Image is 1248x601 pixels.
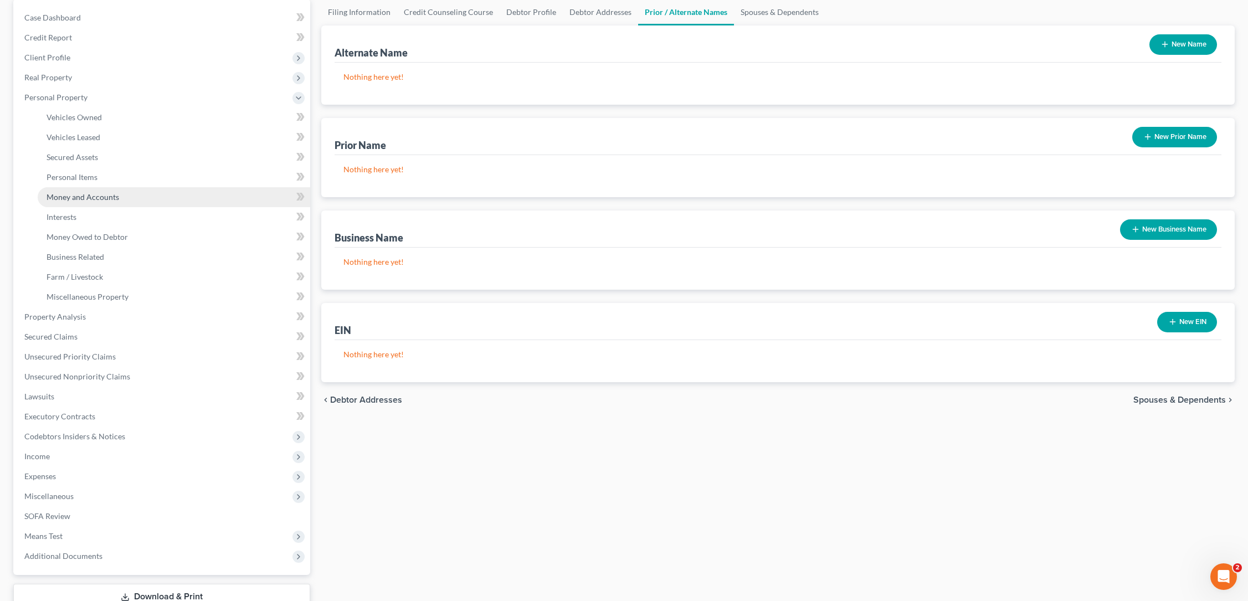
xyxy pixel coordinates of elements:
[47,232,128,242] span: Money Owed to Debtor
[24,53,70,62] span: Client Profile
[38,207,310,227] a: Interests
[24,13,81,22] span: Case Dashboard
[24,372,130,381] span: Unsecured Nonpriority Claims
[47,112,102,122] span: Vehicles Owned
[335,46,408,59] div: Alternate Name
[38,267,310,287] a: Farm / Livestock
[24,471,56,481] span: Expenses
[24,312,86,321] span: Property Analysis
[24,511,70,521] span: SOFA Review
[24,432,125,441] span: Codebtors Insiders & Notices
[343,71,1213,83] p: Nothing here yet!
[24,412,95,421] span: Executory Contracts
[47,272,103,281] span: Farm / Livestock
[38,287,310,307] a: Miscellaneous Property
[38,147,310,167] a: Secured Assets
[1133,395,1235,404] button: Spouses & Dependents chevron_right
[38,187,310,207] a: Money and Accounts
[1233,563,1242,572] span: 2
[24,392,54,401] span: Lawsuits
[16,347,310,367] a: Unsecured Priority Claims
[16,28,310,48] a: Credit Report
[24,332,78,341] span: Secured Claims
[24,551,102,561] span: Additional Documents
[330,395,402,404] span: Debtor Addresses
[343,256,1213,268] p: Nothing here yet!
[321,395,330,404] i: chevron_left
[47,192,119,202] span: Money and Accounts
[47,172,97,182] span: Personal Items
[38,107,310,127] a: Vehicles Owned
[38,167,310,187] a: Personal Items
[1210,563,1237,590] iframe: Intercom live chat
[1132,127,1217,147] button: New Prior Name
[16,367,310,387] a: Unsecured Nonpriority Claims
[321,395,402,404] button: chevron_left Debtor Addresses
[16,387,310,407] a: Lawsuits
[343,349,1213,360] p: Nothing here yet!
[16,307,310,327] a: Property Analysis
[38,227,310,247] a: Money Owed to Debtor
[24,33,72,42] span: Credit Report
[24,73,72,82] span: Real Property
[335,138,386,152] div: Prior Name
[1120,219,1217,240] button: New Business Name
[47,132,100,142] span: Vehicles Leased
[38,247,310,267] a: Business Related
[16,506,310,526] a: SOFA Review
[24,352,116,361] span: Unsecured Priority Claims
[24,93,88,102] span: Personal Property
[38,127,310,147] a: Vehicles Leased
[24,531,63,541] span: Means Test
[24,451,50,461] span: Income
[16,407,310,427] a: Executory Contracts
[24,491,74,501] span: Miscellaneous
[343,164,1213,175] p: Nothing here yet!
[16,8,310,28] a: Case Dashboard
[16,327,310,347] a: Secured Claims
[335,231,403,244] div: Business Name
[1157,312,1217,332] button: New EIN
[47,152,98,162] span: Secured Assets
[47,252,104,261] span: Business Related
[335,323,351,337] div: EIN
[1149,34,1217,55] button: New Name
[1133,395,1226,404] span: Spouses & Dependents
[47,212,76,222] span: Interests
[47,292,129,301] span: Miscellaneous Property
[1226,395,1235,404] i: chevron_right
